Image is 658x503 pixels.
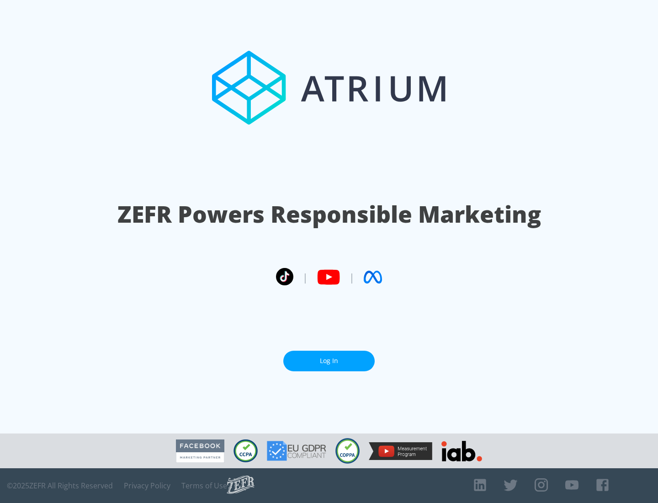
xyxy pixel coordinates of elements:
h1: ZEFR Powers Responsible Marketing [117,198,541,230]
span: | [349,270,355,284]
img: COPPA Compliant [335,438,360,464]
span: | [302,270,308,284]
a: Log In [283,351,375,371]
a: Terms of Use [181,481,227,490]
img: Facebook Marketing Partner [176,439,224,463]
img: CCPA Compliant [233,439,258,462]
img: YouTube Measurement Program [369,442,432,460]
span: © 2025 ZEFR All Rights Reserved [7,481,113,490]
img: IAB [441,441,482,461]
a: Privacy Policy [124,481,170,490]
img: GDPR Compliant [267,441,326,461]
